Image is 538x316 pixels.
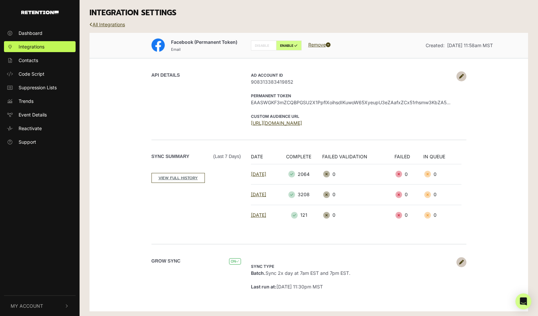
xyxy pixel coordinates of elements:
strong: Permanent Token [251,93,291,98]
a: Code Script [4,68,76,79]
span: Sync 2x day at 7am EST and 7pm EST. [251,263,350,276]
strong: Last run at: [251,284,276,289]
a: Support [4,136,76,147]
span: Suppression Lists [19,84,57,91]
th: FAILED VALIDATION [322,153,394,164]
a: [DATE] [251,171,266,177]
span: Integrations [19,43,44,50]
span: ON [229,258,241,265]
span: Created: [426,42,445,48]
a: Integrations [4,41,76,52]
td: 0 [322,185,394,205]
strong: Sync type [251,264,274,269]
a: [URL][DOMAIN_NAME] [251,120,302,126]
strong: Batch. [251,270,266,276]
td: 0 [394,164,423,185]
label: ENABLE [276,40,302,50]
td: 121 [279,205,322,225]
label: Grow Sync [151,258,181,265]
td: 0 [394,185,423,205]
a: Trends [4,96,76,107]
th: COMPLETE [279,153,322,164]
button: My Account [4,296,76,316]
img: Facebook (Permanent Token) [151,39,165,52]
td: 0 [423,205,461,225]
span: Dashboard [19,30,42,37]
span: Contacts [19,57,38,64]
span: EAASWGKF3mZCQBPGSU2X1PpflXoihsdIKuwoW65XyeupU3eZAafxZCx51rhsmw3KbZA5HMZAV0zoCQwpKwPfqZAcPIrOgAcin... [251,99,453,106]
a: VIEW FULL HISTORY [151,173,205,183]
td: 2064 [279,164,322,185]
a: Contacts [4,55,76,66]
span: My Account [11,302,43,309]
td: 0 [322,205,394,225]
strong: AD Account ID [251,73,283,78]
td: 3208 [279,185,322,205]
span: Facebook (Permanent Token) [171,39,237,45]
img: Retention.com [21,11,59,14]
a: Reactivate [4,123,76,134]
strong: CUSTOM AUDIENCE URL [251,114,299,119]
div: Open Intercom Messenger [515,293,531,309]
td: 0 [423,185,461,205]
a: All Integrations [90,22,125,27]
span: 908313383419852 [251,78,453,85]
a: [DATE] [251,212,266,218]
span: (Last 7 days) [213,153,241,160]
span: Trends [19,98,33,105]
span: Support [19,138,36,145]
h3: INTEGRATION SETTINGS [90,8,528,18]
span: Code Script [19,70,44,77]
span: Reactivate [19,125,42,132]
a: Event Details [4,109,76,120]
th: IN QUEUE [423,153,461,164]
label: API DETAILS [151,72,180,79]
td: 0 [394,205,423,225]
a: Remove [308,42,330,47]
a: [DATE] [251,192,266,197]
span: Event Details [19,111,47,118]
a: Dashboard [4,28,76,39]
span: [DATE] 11:58am MST [447,42,493,48]
label: DISABLE [251,40,276,50]
a: Suppression Lists [4,82,76,93]
td: 0 [423,164,461,185]
small: Email [171,47,181,52]
span: [DATE] 11:30pm MST [251,284,323,289]
th: FAILED [394,153,423,164]
td: 0 [322,164,394,185]
label: Sync Summary [151,153,241,160]
th: DATE [251,153,279,164]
